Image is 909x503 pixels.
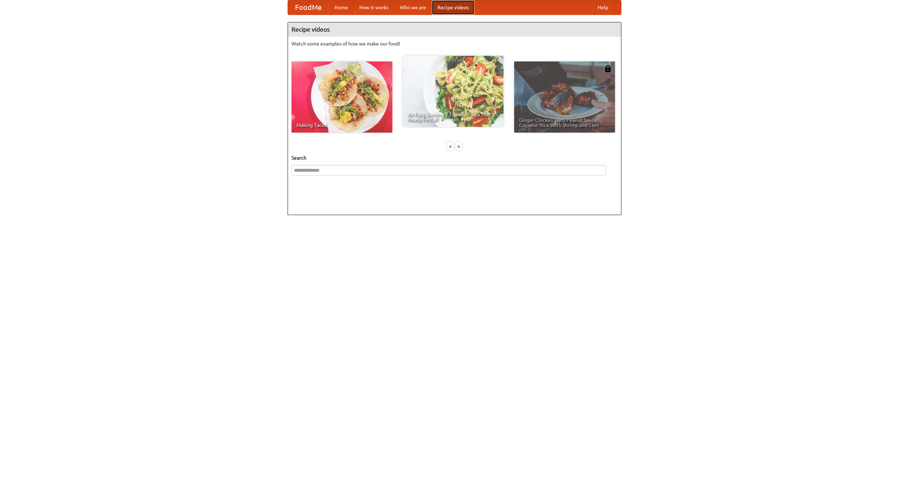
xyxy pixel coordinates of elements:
span: An Easy, Summery Tomato Pasta That's Ready for Fall [408,112,499,122]
h4: Recipe videos [288,22,621,37]
a: An Easy, Summery Tomato Pasta That's Ready for Fall [403,56,504,127]
h5: Search [292,154,617,161]
a: How it works [354,0,394,15]
a: FoodMe [288,0,329,15]
a: Recipe videos [432,0,474,15]
div: » [456,142,462,151]
a: Who we are [394,0,432,15]
div: « [447,142,453,151]
span: Making Tacos [296,123,387,128]
p: Watch some examples of how we make our food! [292,40,617,47]
a: Help [592,0,614,15]
a: Making Tacos [292,61,392,133]
img: 483408.png [604,65,611,72]
a: Home [329,0,354,15]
